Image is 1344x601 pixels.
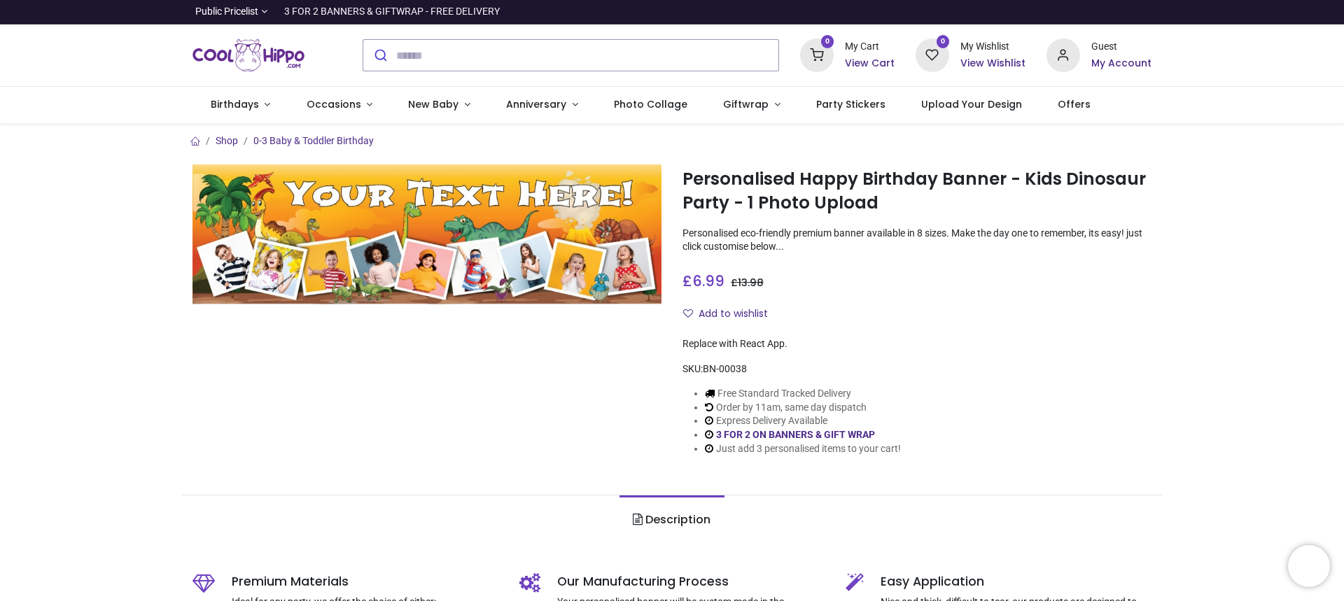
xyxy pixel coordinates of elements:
[800,49,834,60] a: 0
[682,167,1151,215] h1: Personalised Happy Birthday Banner - Kids Dinosaur Party - 1 Photo Upload
[195,5,258,19] span: Public Pricelist
[857,5,1151,19] iframe: Customer reviews powered by Trustpilot
[845,40,895,54] div: My Cart
[960,40,1025,54] div: My Wishlist
[881,573,1151,591] h5: Easy Application
[960,57,1025,71] a: View Wishlist
[1091,57,1151,71] a: My Account
[1058,97,1091,111] span: Offers
[363,40,396,71] button: Submit
[216,135,238,146] a: Shop
[705,401,901,415] li: Order by 11am, same day dispatch
[506,97,566,111] span: Anniversary
[705,414,901,428] li: Express Delivery Available
[705,87,798,123] a: Giftwrap
[232,573,498,591] h5: Premium Materials
[307,97,361,111] span: Occasions
[619,495,724,544] a: Description
[1288,545,1330,587] iframe: Brevo live chat
[192,87,288,123] a: Birthdays
[682,362,1151,376] div: SKU:
[391,87,489,123] a: New Baby
[816,97,885,111] span: Party Stickers
[557,573,825,591] h5: Our Manufacturing Process
[682,227,1151,254] p: Personalised eco-friendly premium banner available in 8 sizes. Make the day one to remember, its ...
[692,271,724,291] span: 6.99
[705,442,901,456] li: Just add 3 personalised items to your cart!
[705,387,901,401] li: Free Standard Tracked Delivery
[916,49,949,60] a: 0
[731,276,764,290] span: £
[253,135,374,146] a: 0-3 Baby & Toddler Birthday
[937,35,950,48] sup: 0
[192,164,661,305] img: Personalised Happy Birthday Banner - Kids Dinosaur Party - 1 Photo Upload
[738,276,764,290] span: 13.98
[682,271,724,291] span: £
[723,97,769,111] span: Giftwrap
[288,87,391,123] a: Occasions
[682,302,780,326] button: Add to wishlistAdd to wishlist
[683,309,693,318] i: Add to wishlist
[1091,40,1151,54] div: Guest
[703,363,747,374] span: BN-00038
[921,97,1022,111] span: Upload Your Design
[845,57,895,71] a: View Cart
[716,429,875,440] a: 3 FOR 2 ON BANNERS & GIFT WRAP
[614,97,687,111] span: Photo Collage
[192,36,304,75] img: Cool Hippo
[821,35,834,48] sup: 0
[284,5,500,19] div: 3 FOR 2 BANNERS & GIFTWRAP - FREE DELIVERY
[488,87,596,123] a: Anniversary
[408,97,458,111] span: New Baby
[192,36,304,75] a: Logo of Cool Hippo
[192,5,267,19] a: Public Pricelist
[211,97,259,111] span: Birthdays
[682,337,1151,351] div: Replace with React App.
